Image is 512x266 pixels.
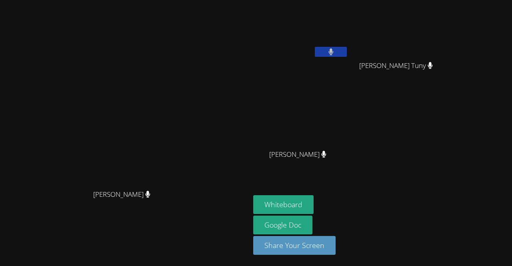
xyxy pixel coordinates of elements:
[253,236,336,255] button: Share Your Screen
[359,60,433,72] span: [PERSON_NAME] Tuny
[93,189,150,200] span: [PERSON_NAME]
[253,216,312,234] a: Google Doc
[253,195,314,214] button: Whiteboard
[269,149,326,160] span: [PERSON_NAME]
